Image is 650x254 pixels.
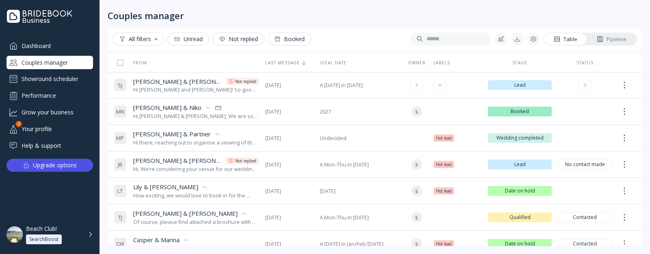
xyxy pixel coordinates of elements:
[119,36,158,42] div: All filters
[133,103,201,112] span: [PERSON_NAME] & Niko
[6,56,93,69] a: Couples manager
[265,81,313,89] span: [DATE]
[265,240,313,248] span: [DATE]
[491,161,549,168] span: Lead
[320,161,400,169] span: A Mon-Thu in [DATE]
[436,135,452,141] span: Hot lead
[133,86,259,94] div: Hi [PERSON_NAME] and [PERSON_NAME]! So good to be in touch. Please find attached the brochures fo...
[33,160,77,171] div: Upgrade options
[411,238,422,250] div: S
[320,60,400,66] div: Ideal date
[219,36,258,42] div: Not replied
[436,161,452,168] span: Hot lead
[114,158,127,171] div: J B
[133,209,238,218] span: [PERSON_NAME] & [PERSON_NAME]
[554,35,577,43] div: Table
[411,212,422,223] div: S
[133,192,250,199] div: How exciting, we would love to book in for the ...
[597,35,626,43] div: Pipeline
[436,241,452,247] span: Hot lead
[133,218,259,226] div: Of course, please find attached a brochure with more information on the venue
[265,187,313,195] span: [DATE]
[114,79,127,92] div: S J
[16,121,22,127] div: 2
[235,78,256,85] div: Not replied
[29,236,58,243] div: SearchBoost
[235,158,256,164] div: Not replied
[133,156,223,165] span: [PERSON_NAME] & [PERSON_NAME]
[113,33,164,46] button: All filters
[411,159,422,170] div: S
[491,108,549,115] span: Booked
[114,131,127,145] div: M P
[114,60,147,66] div: From
[491,135,549,141] span: Wedding completed
[436,188,452,194] span: Hot lead
[6,226,23,243] img: dpr=2,fit=cover,g=face,w=48,h=48
[433,60,481,66] div: Labels
[114,105,127,118] div: M N
[411,185,422,197] div: S
[491,241,549,247] span: Date on hold
[6,72,93,85] a: Showround scheduler
[561,241,608,247] span: Contacted
[6,105,93,119] a: Grow your business
[133,112,259,120] div: Hi [PERSON_NAME] & [PERSON_NAME], We are so excited to confirm your booking for the [DATE]. We ca...
[411,106,422,117] div: S
[133,245,195,252] div: Sounds great, thank you!
[491,188,549,194] span: Date on hold
[488,60,552,66] div: Stage
[320,81,400,89] span: A [DATE] in [DATE]
[265,108,313,116] span: [DATE]
[265,214,313,221] span: [DATE]
[265,161,313,169] span: [DATE]
[114,211,127,224] div: T J
[6,89,93,102] a: Performance
[320,240,400,248] span: A [DATE] in Jan/Feb/[DATE]
[133,130,211,138] span: [PERSON_NAME] & Partner
[133,165,259,173] div: Hi, We’re considering your venue for our wedding and would love to learn more about it. Could you...
[265,134,313,142] span: [DATE]
[114,237,127,250] div: C M
[133,139,259,147] div: Hi there, reaching out to organise a viewing of the venue. When works best for you?
[174,36,203,42] div: Unread
[6,122,93,136] a: Your profile2
[6,159,93,172] button: Upgrade options
[558,60,611,66] div: Status
[561,161,608,168] span: No contact made
[212,33,264,46] button: Not replied
[561,214,608,221] span: Contacted
[133,77,223,86] span: [PERSON_NAME] & [PERSON_NAME]
[274,36,305,42] div: Booked
[6,122,93,136] div: Your profile
[320,134,400,142] span: Undecided
[108,10,184,21] div: Couples manager
[6,139,93,152] a: Help & support
[6,39,93,53] a: Dashboard
[265,60,313,66] div: Last message
[491,82,549,88] span: Lead
[320,187,400,195] span: [DATE]
[320,108,400,116] span: 2027
[491,214,549,221] span: Qualified
[133,183,198,191] span: Lily & [PERSON_NAME]
[26,225,57,232] div: Beach Club!
[133,236,180,244] span: Casper & Marina
[320,214,400,221] span: A Mon-Thu in [DATE]
[114,184,127,197] div: L T
[167,33,209,46] button: Unread
[407,60,427,66] div: Owner
[268,33,311,46] button: Booked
